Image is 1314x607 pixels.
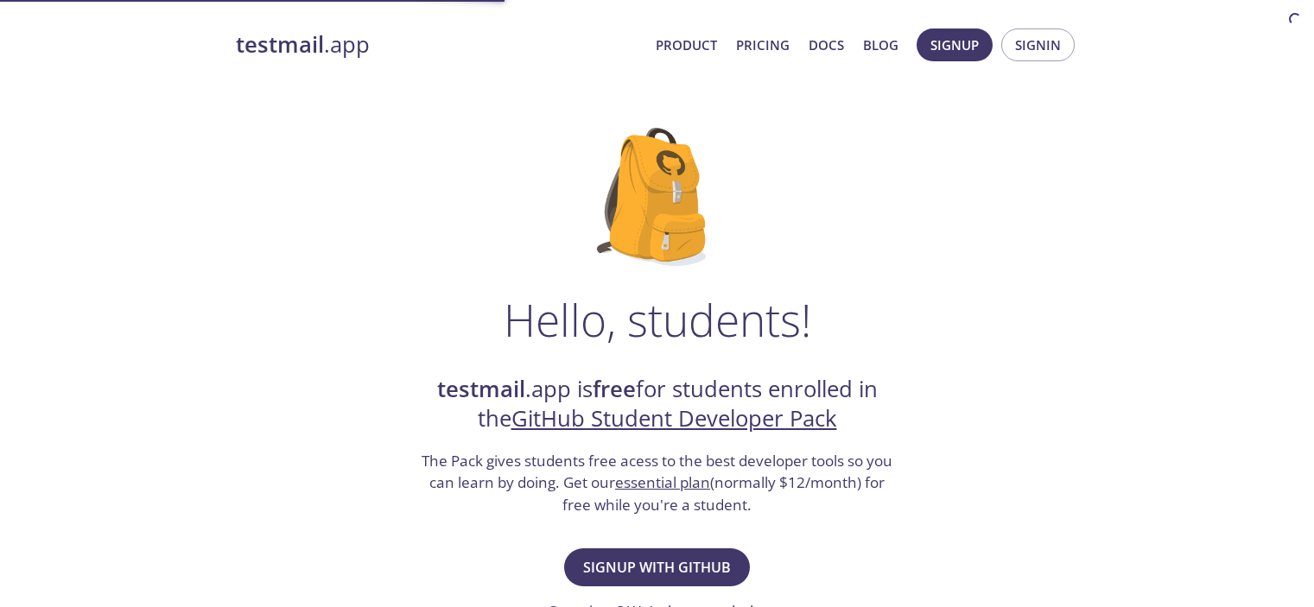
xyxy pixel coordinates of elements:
strong: testmail [437,374,525,404]
a: GitHub Student Developer Pack [511,403,837,433]
button: Signin [1001,28,1075,61]
a: Product [656,34,717,56]
a: Blog [863,34,898,56]
strong: testmail [236,29,324,60]
span: Signup [930,34,979,56]
button: Signup [917,28,993,61]
h3: The Pack gives students free acess to the best developer tools so you can learn by doing. Get our... [420,450,895,516]
span: Signin [1015,34,1061,56]
strong: free [593,374,636,404]
h2: .app is for students enrolled in the [420,375,895,434]
img: github-student-backpack.png [597,128,717,266]
button: Signup with GitHub [564,548,750,586]
a: Pricing [736,34,790,56]
h1: Hello, students! [504,294,811,345]
a: Docs [809,34,844,56]
span: Signup with GitHub [583,555,731,579]
a: essential plan [615,472,710,492]
a: testmail.app [236,30,642,60]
